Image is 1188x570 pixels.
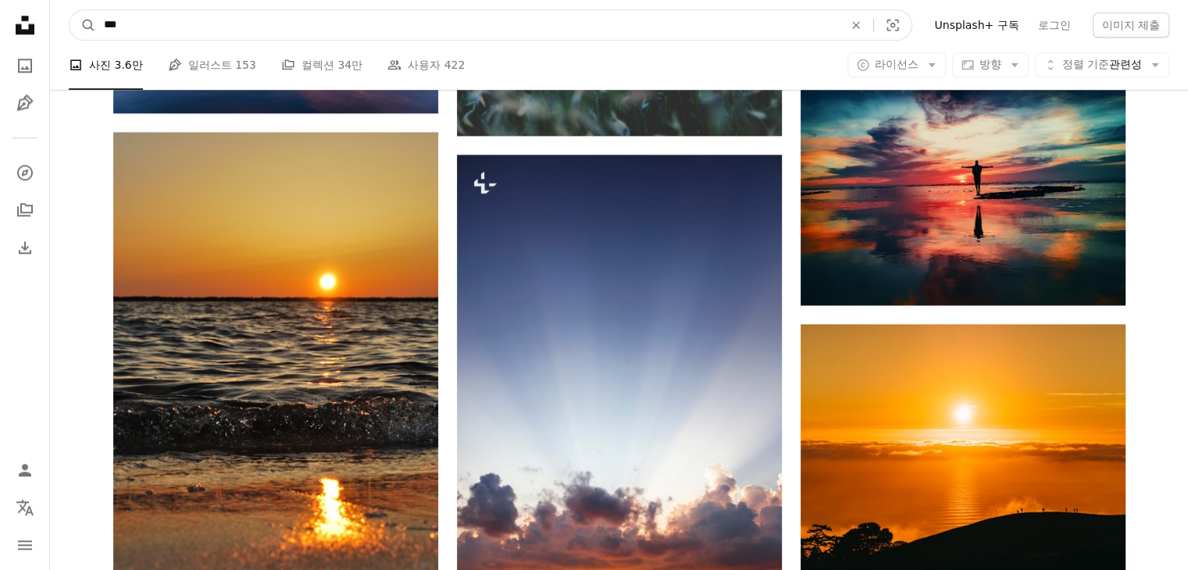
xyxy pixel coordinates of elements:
button: 삭제 [839,10,873,40]
img: 수역으로 둘러싸인 바위 위에 서 있는 사람의 실루엣 [801,89,1126,305]
a: 사용자 422 [387,41,465,91]
a: 로그인 [1029,12,1080,37]
a: 홈 — Unsplash [9,9,41,44]
span: 방향 [979,59,1001,71]
form: 사이트 전체에서 이미지 찾기 [69,9,912,41]
a: 흰 구름 아래 언덕 꼭대기에 있는 사람들 골든 아워 사진 [801,445,1126,459]
span: 153 [235,57,256,74]
a: 수역으로 둘러싸인 바위 위에 서 있는 사람의 실루엣 [801,190,1126,204]
a: 일러스트 [9,87,41,119]
button: 방향 [952,53,1029,78]
button: 언어 [9,492,41,523]
button: 이미지 제출 [1093,12,1169,37]
a: 탐색 [9,157,41,188]
span: 34만 [337,57,362,74]
span: 422 [444,57,466,74]
button: Unsplash 검색 [70,10,96,40]
span: 관련성 [1062,58,1142,73]
span: 라이선스 [875,59,919,71]
a: 컬렉션 34만 [281,41,362,91]
button: 정렬 기준관련성 [1035,53,1169,78]
a: 다운로드 내역 [9,232,41,263]
button: 시각적 검색 [874,10,912,40]
a: 컬렉션 [9,194,41,226]
a: 로그인 / 가입 [9,454,41,486]
a: 태양은 바다 위의 구름을 통해 빛나고있다. [457,391,782,405]
a: Unsplash+ 구독 [925,12,1028,37]
button: 메뉴 [9,529,41,561]
span: 정렬 기준 [1062,59,1109,71]
a: 사진 [9,50,41,81]
button: 라이선스 [847,53,946,78]
a: 일러스트 153 [168,41,256,91]
a: 황금 시간 동안 파도 사진의 몸 [113,367,438,381]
